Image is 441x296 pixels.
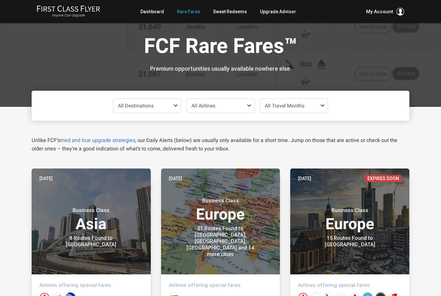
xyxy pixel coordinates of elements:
span: All Travel Months [265,103,304,109]
span: Expires Soon [365,175,402,182]
small: Anyone Can Upgrade [37,13,100,18]
a: Dashboard [140,6,164,17]
img: First Class Flyer [37,5,100,12]
h3: Europe [298,207,402,232]
button: My Account [366,8,404,15]
h3: Premium opportunities usually available nowhere else. [36,66,405,72]
a: tried and true upgrade strategies [60,137,135,143]
time: [DATE] [39,175,53,182]
h4: Airlines offering special fares: [39,282,143,289]
div: 21 Routes Found to [GEOGRAPHIC_DATA], [GEOGRAPHIC_DATA], [GEOGRAPHIC_DATA] and 14 more cities [180,225,261,258]
p: Unlike FCF’s , our Daily Alerts (below) are usually only available for a short time. Jump on thos... [32,136,409,153]
a: Sweet Redeems [213,6,247,17]
time: [DATE] [169,175,182,182]
time: [DATE] [298,175,311,182]
div: 15 Routes Found to [GEOGRAPHIC_DATA] [310,235,390,248]
h4: Airlines offering special fares: [169,282,272,289]
h3: Europe [169,198,272,222]
div: 8 Routes Found to [GEOGRAPHIC_DATA] [51,235,131,248]
small: Business Class [310,207,390,214]
small: Business Class [51,207,131,214]
h3: Asia [39,207,143,232]
small: Business Class [180,198,261,204]
a: Upgrade Advisor [260,6,296,17]
a: Rare Fares [177,6,200,17]
h4: Airlines offering special fares: [298,282,402,289]
span: My Account [366,8,393,15]
h1: FCF Rare Fares™ [36,35,405,60]
span: All Airlines [191,103,215,109]
a: First Class FlyerAnyone Can Upgrade [37,5,100,18]
span: All Destinations [118,103,154,109]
